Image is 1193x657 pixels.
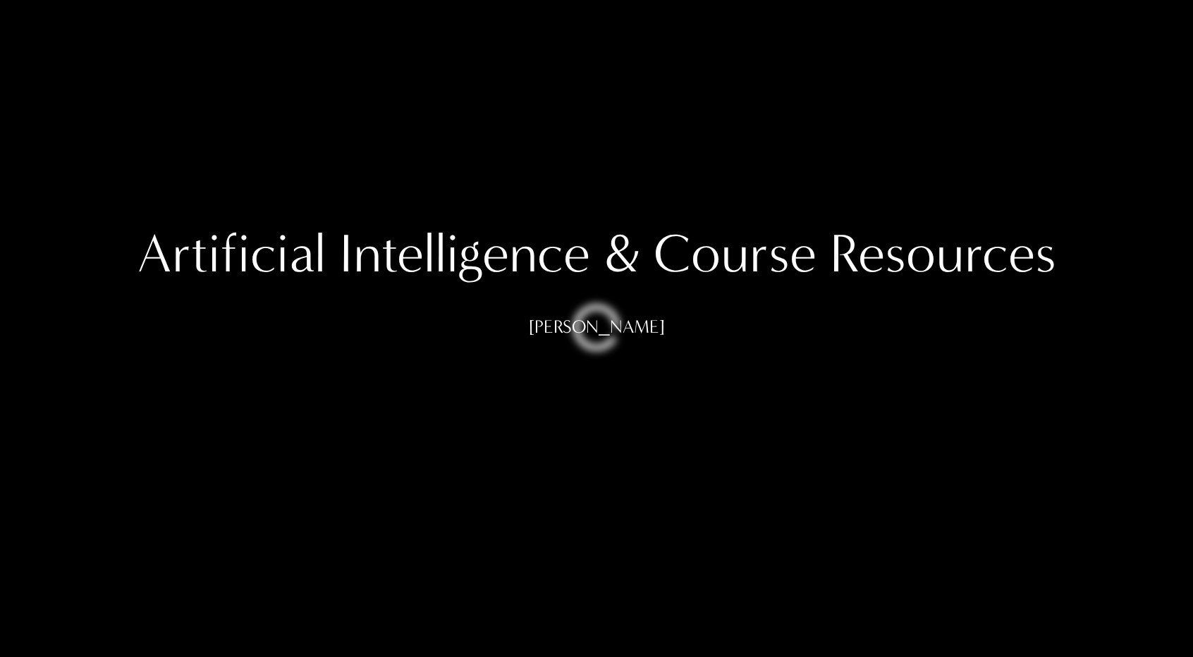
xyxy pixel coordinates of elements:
[654,221,816,288] div: Course
[604,221,640,288] div: &
[137,221,326,288] div: Artificial
[339,221,590,288] div: Intelligence
[130,310,1063,343] p: [PERSON_NAME]
[830,221,1056,288] div: Resources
